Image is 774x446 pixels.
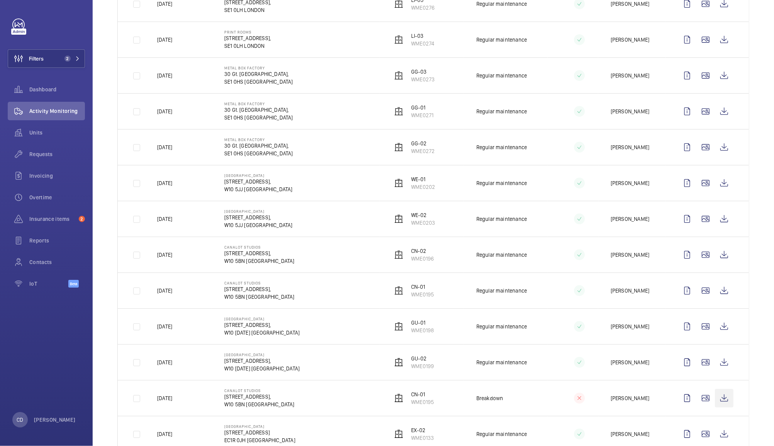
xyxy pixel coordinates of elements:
p: [PERSON_NAME] [611,215,649,223]
p: Regular maintenance [476,215,527,223]
p: [GEOGRAPHIC_DATA] [224,173,293,178]
p: W10 5BN [GEOGRAPHIC_DATA] [224,257,295,265]
p: [PERSON_NAME] [611,358,649,366]
p: 30 Gt. [GEOGRAPHIC_DATA], [224,142,293,150]
p: WME0196 [411,255,434,263]
p: Canalot Studios [224,245,295,249]
p: EX-02 [411,426,434,434]
span: 2 [64,56,71,62]
p: [DATE] [157,108,172,115]
p: W10 5BN [GEOGRAPHIC_DATA] [224,293,295,301]
p: EC1R 0JH [GEOGRAPHIC_DATA] [224,436,295,444]
p: SE1 0LH LONDON [224,6,271,14]
p: Regular maintenance [476,36,527,44]
p: [DATE] [157,358,172,366]
p: [GEOGRAPHIC_DATA] [224,316,300,321]
img: elevator.svg [394,322,403,331]
p: LI-03 [411,32,434,40]
span: Activity Monitoring [29,107,85,115]
p: W10 [DATE] [GEOGRAPHIC_DATA] [224,365,300,372]
p: [STREET_ADDRESS], [224,357,300,365]
span: Insurance items [29,215,76,223]
p: [PERSON_NAME] [611,323,649,330]
p: Canalot Studios [224,388,295,393]
img: elevator.svg [394,214,403,224]
p: W10 5BN [GEOGRAPHIC_DATA] [224,401,295,408]
p: [PERSON_NAME] [611,72,649,79]
img: elevator.svg [394,143,403,152]
p: Regular maintenance [476,323,527,330]
p: W10 5JJ [GEOGRAPHIC_DATA] [224,221,293,229]
p: WME0202 [411,183,435,191]
p: [STREET_ADDRESS], [224,249,295,257]
p: [PERSON_NAME] [611,394,649,402]
p: [PERSON_NAME] [611,251,649,259]
p: WME0274 [411,40,434,47]
p: [DATE] [157,430,172,438]
p: WME0273 [411,76,435,83]
p: [PERSON_NAME] [611,143,649,151]
p: [PERSON_NAME] [611,430,649,438]
p: CN-01 [411,390,434,398]
img: elevator.svg [394,286,403,295]
p: Regular maintenance [476,72,527,79]
span: Filters [29,55,44,62]
p: [GEOGRAPHIC_DATA] [224,209,293,214]
span: IoT [29,280,68,288]
p: [GEOGRAPHIC_DATA] [224,352,300,357]
p: WME0203 [411,219,435,227]
p: 30 Gt. [GEOGRAPHIC_DATA], [224,70,293,78]
p: GG-01 [411,104,434,111]
p: WME0199 [411,362,434,370]
p: WME0271 [411,111,434,119]
p: [DATE] [157,287,172,295]
p: 30 Gt. [GEOGRAPHIC_DATA], [224,106,293,114]
p: [DATE] [157,72,172,79]
p: WME0276 [411,4,435,12]
img: elevator.svg [394,107,403,116]
p: SE1 0HS [GEOGRAPHIC_DATA] [224,78,293,86]
p: [PERSON_NAME] [611,179,649,187]
p: WME0272 [411,147,435,155]
p: [PERSON_NAME] [611,108,649,115]
p: Breakdown [476,394,503,402]
p: WME0195 [411,398,434,406]
p: [STREET_ADDRESS], [224,393,295,401]
p: [STREET_ADDRESS], [224,34,271,42]
p: [DATE] [157,215,172,223]
p: WE-02 [411,211,435,219]
img: elevator.svg [394,71,403,80]
p: [DATE] [157,179,172,187]
p: GU-01 [411,319,434,327]
p: Regular maintenance [476,430,527,438]
button: Filters2 [8,49,85,68]
p: [DATE] [157,394,172,402]
p: W10 5JJ [GEOGRAPHIC_DATA] [224,185,293,193]
img: elevator.svg [394,178,403,188]
span: 2 [79,216,85,222]
span: Overtime [29,194,85,201]
p: [STREET_ADDRESS], [224,214,293,221]
img: elevator.svg [394,394,403,403]
img: elevator.svg [394,35,403,44]
p: Metal Box Factory [224,101,293,106]
p: [STREET_ADDRESS], [224,178,293,185]
p: WME0195 [411,291,434,298]
span: Reports [29,237,85,244]
p: Metal Box Factory [224,137,293,142]
p: [DATE] [157,143,172,151]
p: W10 [DATE] [GEOGRAPHIC_DATA] [224,329,300,337]
p: CD [17,416,23,424]
p: Regular maintenance [476,251,527,259]
p: [PERSON_NAME] [34,416,76,424]
p: [STREET_ADDRESS], [224,321,300,329]
p: Canalot Studios [224,281,295,285]
img: elevator.svg [394,250,403,259]
p: [STREET_ADDRESS] [224,429,295,436]
p: [DATE] [157,36,172,44]
span: Beta [68,280,79,288]
p: GG-02 [411,140,435,147]
span: Units [29,129,85,136]
p: WE-01 [411,175,435,183]
p: [STREET_ADDRESS], [224,285,295,293]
